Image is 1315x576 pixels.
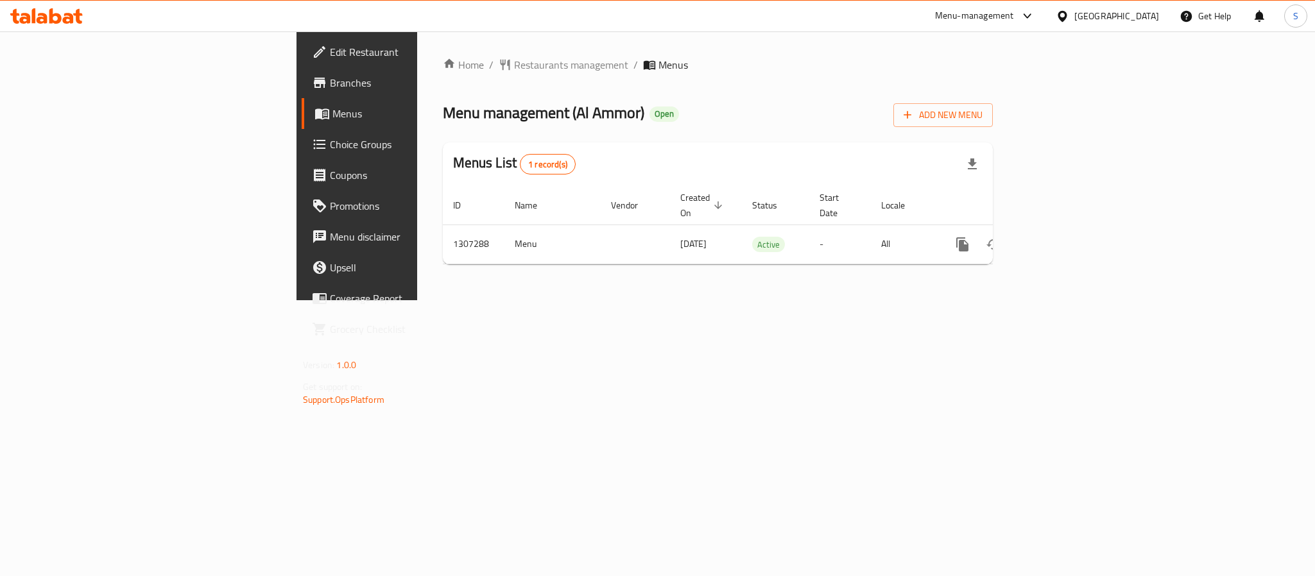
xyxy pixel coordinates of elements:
[453,153,576,174] h2: Menus List
[453,198,477,213] span: ID
[499,57,628,72] a: Restaurants management
[303,378,362,395] span: Get support on:
[752,198,794,213] span: Status
[820,190,855,221] span: Start Date
[302,37,516,67] a: Edit Restaurant
[752,237,785,252] span: Active
[633,57,638,72] li: /
[302,191,516,221] a: Promotions
[809,224,871,264] td: -
[935,8,1014,24] div: Menu-management
[330,75,506,90] span: Branches
[336,357,356,373] span: 1.0.0
[330,229,506,244] span: Menu disclaimer
[330,291,506,306] span: Coverage Report
[904,107,983,123] span: Add New Menu
[893,103,993,127] button: Add New Menu
[330,167,506,183] span: Coupons
[330,44,506,60] span: Edit Restaurant
[515,198,554,213] span: Name
[514,57,628,72] span: Restaurants management
[937,186,1081,225] th: Actions
[332,106,506,121] span: Menus
[330,198,506,214] span: Promotions
[330,260,506,275] span: Upsell
[302,283,516,314] a: Coverage Report
[302,98,516,129] a: Menus
[611,198,655,213] span: Vendor
[443,186,1081,264] table: enhanced table
[443,57,993,72] nav: breadcrumb
[302,160,516,191] a: Coupons
[649,108,679,119] span: Open
[302,252,516,283] a: Upsell
[978,229,1009,260] button: Change Status
[302,221,516,252] a: Menu disclaimer
[303,391,384,408] a: Support.OpsPlatform
[649,106,679,122] div: Open
[504,224,601,264] td: Menu
[330,137,506,152] span: Choice Groups
[1293,9,1298,23] span: S
[302,67,516,98] a: Branches
[303,357,334,373] span: Version:
[871,224,937,264] td: All
[520,158,575,171] span: 1 record(s)
[302,129,516,160] a: Choice Groups
[330,321,506,337] span: Grocery Checklist
[957,149,988,180] div: Export file
[881,198,922,213] span: Locale
[947,229,978,260] button: more
[1074,9,1159,23] div: [GEOGRAPHIC_DATA]
[680,235,707,252] span: [DATE]
[520,154,576,174] div: Total records count
[443,98,644,127] span: Menu management ( Al Ammor )
[302,314,516,344] a: Grocery Checklist
[658,57,688,72] span: Menus
[680,190,726,221] span: Created On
